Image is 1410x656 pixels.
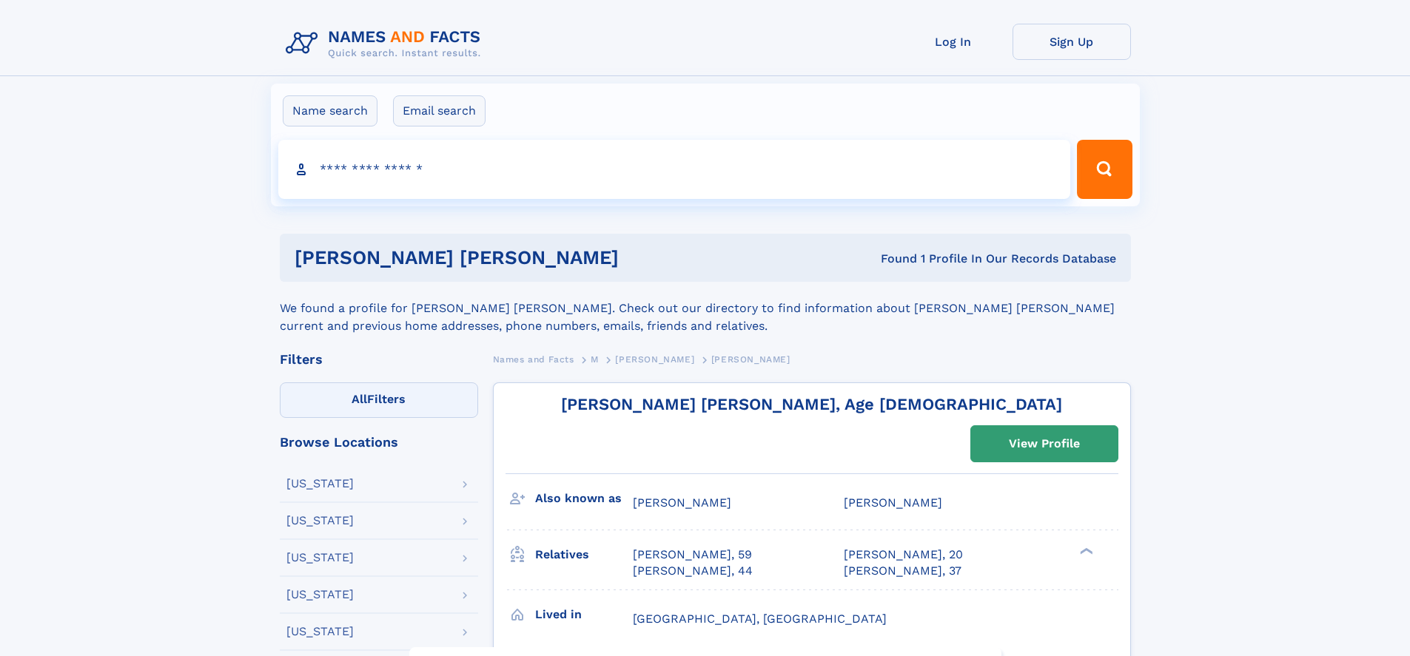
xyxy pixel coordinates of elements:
[894,24,1013,60] a: Log In
[615,350,694,368] a: [PERSON_NAME]
[971,426,1118,461] a: View Profile
[286,552,354,564] div: [US_STATE]
[493,350,574,368] a: Names and Facts
[280,282,1131,335] div: We found a profile for [PERSON_NAME] [PERSON_NAME]. Check out our directory to find information a...
[591,354,599,365] span: M
[352,392,367,406] span: All
[844,563,961,579] a: [PERSON_NAME], 37
[750,251,1116,267] div: Found 1 Profile In Our Records Database
[286,515,354,527] div: [US_STATE]
[844,547,963,563] a: [PERSON_NAME], 20
[561,395,1062,413] a: [PERSON_NAME] [PERSON_NAME], Age [DEMOGRAPHIC_DATA]
[280,353,478,366] div: Filters
[295,248,750,267] h1: [PERSON_NAME] [PERSON_NAME]
[633,547,752,563] a: [PERSON_NAME], 59
[393,95,486,126] label: Email search
[278,140,1071,199] input: search input
[286,626,354,638] div: [US_STATE]
[1076,546,1094,555] div: ❯
[1009,427,1080,461] div: View Profile
[711,354,790,365] span: [PERSON_NAME]
[633,612,887,626] span: [GEOGRAPHIC_DATA], [GEOGRAPHIC_DATA]
[535,486,633,511] h3: Also known as
[535,602,633,627] h3: Lived in
[844,496,942,510] span: [PERSON_NAME]
[633,563,753,579] a: [PERSON_NAME], 44
[280,24,493,64] img: Logo Names and Facts
[535,542,633,567] h3: Relatives
[286,589,354,601] div: [US_STATE]
[280,436,478,449] div: Browse Locations
[633,496,731,510] span: [PERSON_NAME]
[1013,24,1131,60] a: Sign Up
[280,382,478,418] label: Filters
[283,95,377,126] label: Name search
[1077,140,1132,199] button: Search Button
[591,350,599,368] a: M
[615,354,694,365] span: [PERSON_NAME]
[286,478,354,490] div: [US_STATE]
